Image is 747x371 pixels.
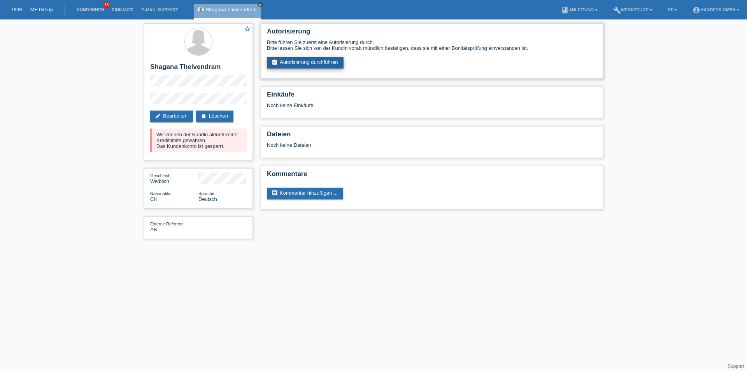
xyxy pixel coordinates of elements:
[609,7,656,12] a: buildWerkzeuge ▾
[613,6,621,14] i: build
[561,6,569,14] i: book
[103,2,110,9] span: 15
[201,113,207,119] i: delete
[73,7,108,12] a: Kund*innen
[272,190,278,196] i: comment
[150,222,184,226] span: Externe Referenz
[150,172,198,184] div: Weiblich
[267,142,505,148] div: Noch keine Dateien
[138,7,182,12] a: E-Mail Support
[267,130,597,142] h2: Dateien
[198,191,214,196] span: Sprache
[150,63,247,75] h2: Shagana Theivendram
[689,7,743,12] a: account_circleHandeys GmbH ▾
[267,170,597,182] h2: Kommentare
[150,173,172,178] span: Geschlecht
[206,7,257,12] a: Shagana Theivendram
[198,196,217,202] span: Deutsch
[150,221,198,232] div: AB
[267,91,597,102] h2: Einkäufe
[272,59,278,65] i: assignment_turned_in
[267,28,597,39] h2: Autorisierung
[244,25,251,32] i: star_border
[244,25,251,33] a: star_border
[557,7,601,12] a: bookAnleitung ▾
[155,113,161,119] i: edit
[267,39,597,51] div: Bitte führen Sie zuerst eine Autorisierung durch. Bitte lassen Sie sich von der Kundin vorab münd...
[150,196,158,202] span: Schweiz
[150,191,172,196] span: Nationalität
[664,7,681,12] a: DE ▾
[108,7,137,12] a: Einkäufe
[693,6,700,14] i: account_circle
[150,128,247,152] div: Wir können der Kundin aktuell keine Kreditlimite gewähren. Das Kundenkonto ist gesperrt.
[258,3,262,7] i: close
[12,7,53,12] a: POS — MF Group
[728,364,744,369] a: Support
[267,188,343,199] a: commentKommentar hinzufügen ...
[267,57,344,69] a: assignment_turned_inAutorisierung durchführen
[196,111,233,122] a: deleteLöschen
[258,2,263,7] a: close
[150,111,193,122] a: editBearbeiten
[267,102,597,114] div: Noch keine Einkäufe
